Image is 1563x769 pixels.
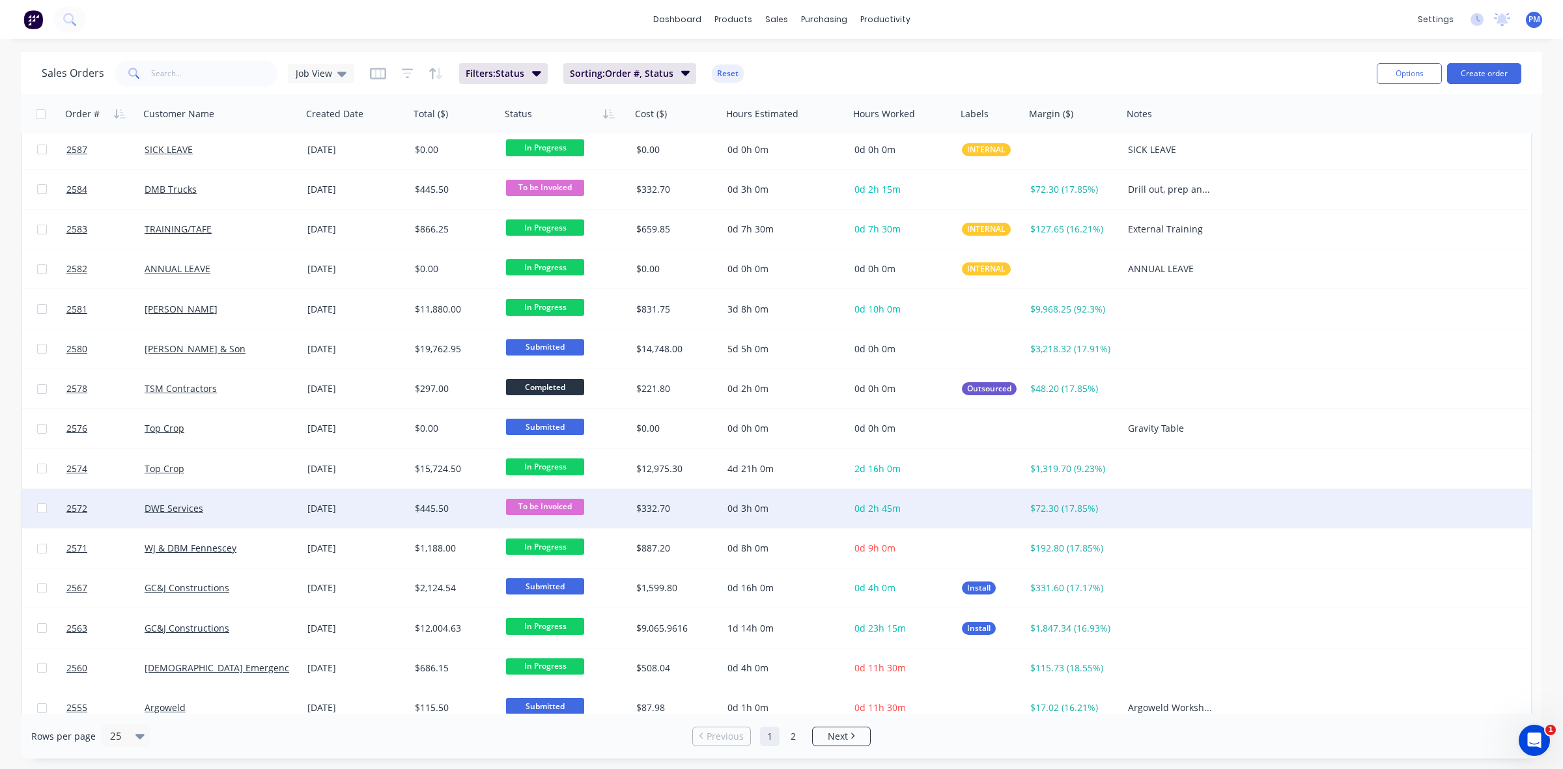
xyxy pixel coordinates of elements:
div: 5d 5h 0m [727,343,838,356]
button: Install [962,581,996,594]
a: 2582 [66,249,145,288]
div: [DATE] [307,262,404,275]
span: Completed [506,379,584,395]
a: 2574 [66,449,145,488]
div: [DATE] [307,542,404,555]
div: 0d 3h 0m [727,502,838,515]
span: In Progress [506,658,584,675]
div: 0d 2h 0m [727,382,838,395]
div: $0.00 [415,422,492,435]
a: 2578 [66,369,145,408]
div: $1,319.70 (9.23%) [1030,462,1113,475]
div: $1,188.00 [415,542,492,555]
div: $72.30 (17.85%) [1030,502,1113,515]
a: Top Crop [145,462,184,475]
div: $0.00 [636,262,713,275]
a: 2560 [66,649,145,688]
div: 0d 3h 0m [727,183,838,196]
div: [DATE] [307,382,404,395]
div: $0.00 [415,262,492,275]
a: 2571 [66,529,145,568]
div: $887.20 [636,542,713,555]
div: 0d 1h 0m [727,701,838,714]
div: $1,599.80 [636,581,713,594]
h1: Sales Orders [42,67,104,79]
span: 2571 [66,542,87,555]
span: 0d 4h 0m [854,581,895,594]
span: 0d 0h 0m [854,343,895,355]
span: In Progress [506,458,584,475]
a: ANNUAL LEAVE [145,262,210,275]
div: $127.65 (16.21%) [1030,223,1113,236]
a: TRAINING/TAFE [145,223,212,235]
div: sales [759,10,795,29]
div: Cost ($) [635,107,667,120]
button: Install [962,622,996,635]
a: GC&J Constructions [145,622,229,634]
span: 0d 11h 30m [854,701,906,714]
span: In Progress [506,618,584,634]
button: Reset [712,64,744,83]
span: 0d 0h 0m [854,262,895,275]
span: Job View [296,66,332,80]
a: WJ & DBM Fennescey [145,542,236,554]
a: Page 2 [783,727,803,746]
span: 0d 9h 0m [854,542,895,554]
span: Submitted [506,419,584,435]
div: $686.15 [415,662,492,675]
div: [DATE] [307,581,404,594]
div: 0d 16h 0m [727,581,838,594]
span: 2581 [66,303,87,316]
div: [DATE] [307,422,404,435]
div: [DATE] [307,143,404,156]
span: 0d 0h 0m [854,422,895,434]
div: $659.85 [636,223,713,236]
span: Submitted [506,578,584,594]
span: Sorting: Order #, Status [570,67,673,80]
div: 4d 21h 0m [727,462,838,475]
div: Total ($) [414,107,448,120]
a: 2563 [66,609,145,648]
button: INTERNAL [962,223,1011,236]
div: External Training [1128,223,1212,236]
span: 2574 [66,462,87,475]
div: $331.60 (17.17%) [1030,581,1113,594]
div: 0d 0h 0m [727,143,838,156]
a: dashboard [647,10,708,29]
div: $115.50 [415,701,492,714]
div: 0d 8h 0m [727,542,838,555]
div: $332.70 [636,502,713,515]
span: In Progress [506,139,584,156]
div: Hours Estimated [726,107,798,120]
div: Order # [65,107,100,120]
div: $12,004.63 [415,622,492,635]
div: 1d 14h 0m [727,622,838,635]
a: 2567 [66,568,145,608]
img: Factory [23,10,43,29]
div: Drill out, prep and TIG weld approx. 10 x rivet holes in Bull bar - Clean up. Bull bar is going t... [1128,183,1212,196]
a: SICK LEAVE [145,143,193,156]
input: Search... [151,61,278,87]
div: $0.00 [636,422,713,435]
span: 2560 [66,662,87,675]
div: [DATE] [307,462,404,475]
div: $192.80 (17.85%) [1030,542,1113,555]
div: 0d 4h 0m [727,662,838,675]
div: purchasing [795,10,854,29]
span: 0d 0h 0m [854,382,895,395]
span: 2584 [66,183,87,196]
span: 1 [1545,725,1556,735]
span: 2580 [66,343,87,356]
span: Submitted [506,698,584,714]
div: $12,975.30 [636,462,713,475]
span: INTERNAL [967,223,1006,236]
div: 0d 7h 30m [727,223,838,236]
span: 0d 11h 30m [854,662,906,674]
div: Customer Name [143,107,214,120]
a: [PERSON_NAME] [145,303,218,315]
div: $115.73 (18.55%) [1030,662,1113,675]
button: Filters:Status [459,63,548,84]
div: $866.25 [415,223,492,236]
div: $831.75 [636,303,713,316]
a: Previous page [693,730,750,743]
